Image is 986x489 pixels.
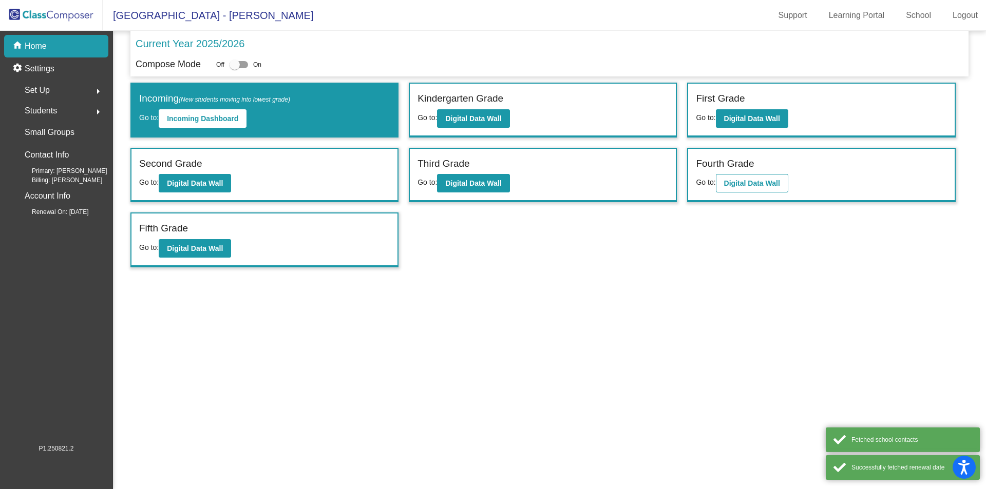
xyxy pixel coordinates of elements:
[159,109,246,128] button: Incoming Dashboard
[696,178,715,186] span: Go to:
[25,40,47,52] p: Home
[159,174,231,192] button: Digital Data Wall
[418,91,503,106] label: Kindergarten Grade
[139,243,159,251] span: Go to:
[418,157,469,171] label: Third Grade
[216,60,224,69] span: Off
[418,113,437,122] span: Go to:
[136,57,201,71] p: Compose Mode
[445,114,501,123] b: Digital Data Wall
[103,7,313,24] span: [GEOGRAPHIC_DATA] - [PERSON_NAME]
[898,7,939,24] a: School
[696,113,715,122] span: Go to:
[167,114,238,123] b: Incoming Dashboard
[821,7,893,24] a: Learning Portal
[25,83,50,97] span: Set Up
[15,166,107,175] span: Primary: [PERSON_NAME]
[179,96,290,103] span: (New students moving into lowest grade)
[139,113,159,122] span: Go to:
[770,7,816,24] a: Support
[25,189,70,203] p: Account Info
[139,91,290,106] label: Incoming
[944,7,986,24] a: Logout
[25,63,54,75] p: Settings
[25,104,57,118] span: Students
[136,36,244,51] p: Current Year 2025/2026
[696,157,754,171] label: Fourth Grade
[92,106,104,118] mat-icon: arrow_right
[716,174,788,192] button: Digital Data Wall
[418,178,437,186] span: Go to:
[25,125,74,140] p: Small Groups
[139,221,188,236] label: Fifth Grade
[724,114,780,123] b: Digital Data Wall
[716,109,788,128] button: Digital Data Wall
[15,175,102,185] span: Billing: [PERSON_NAME]
[253,60,261,69] span: On
[437,109,509,128] button: Digital Data Wall
[159,239,231,258] button: Digital Data Wall
[15,207,88,217] span: Renewal On: [DATE]
[167,179,223,187] b: Digital Data Wall
[167,244,223,252] b: Digital Data Wall
[696,91,745,106] label: First Grade
[12,63,25,75] mat-icon: settings
[139,178,159,186] span: Go to:
[445,179,501,187] b: Digital Data Wall
[25,148,69,162] p: Contact Info
[139,157,202,171] label: Second Grade
[92,85,104,97] mat-icon: arrow_right
[437,174,509,192] button: Digital Data Wall
[724,179,780,187] b: Digital Data Wall
[12,40,25,52] mat-icon: home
